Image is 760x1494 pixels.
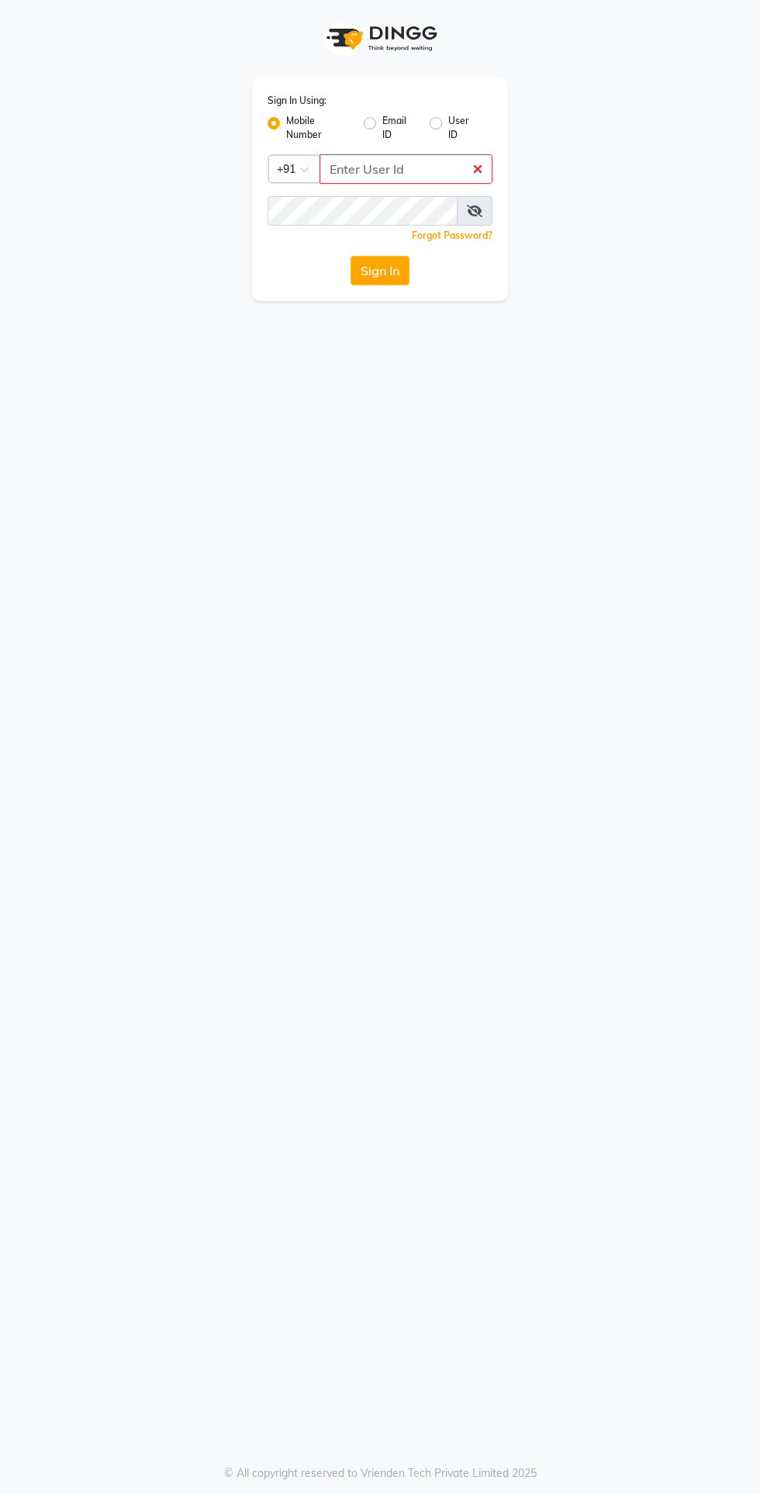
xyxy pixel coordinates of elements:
button: Sign In [351,256,409,285]
label: User ID [448,114,480,142]
label: Email ID [382,114,417,142]
label: Mobile Number [286,114,351,142]
input: Username [268,196,458,226]
a: Forgot Password? [412,229,492,241]
label: Sign In Using: [268,94,326,108]
img: logo1.svg [318,16,442,61]
input: Username [320,154,492,184]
